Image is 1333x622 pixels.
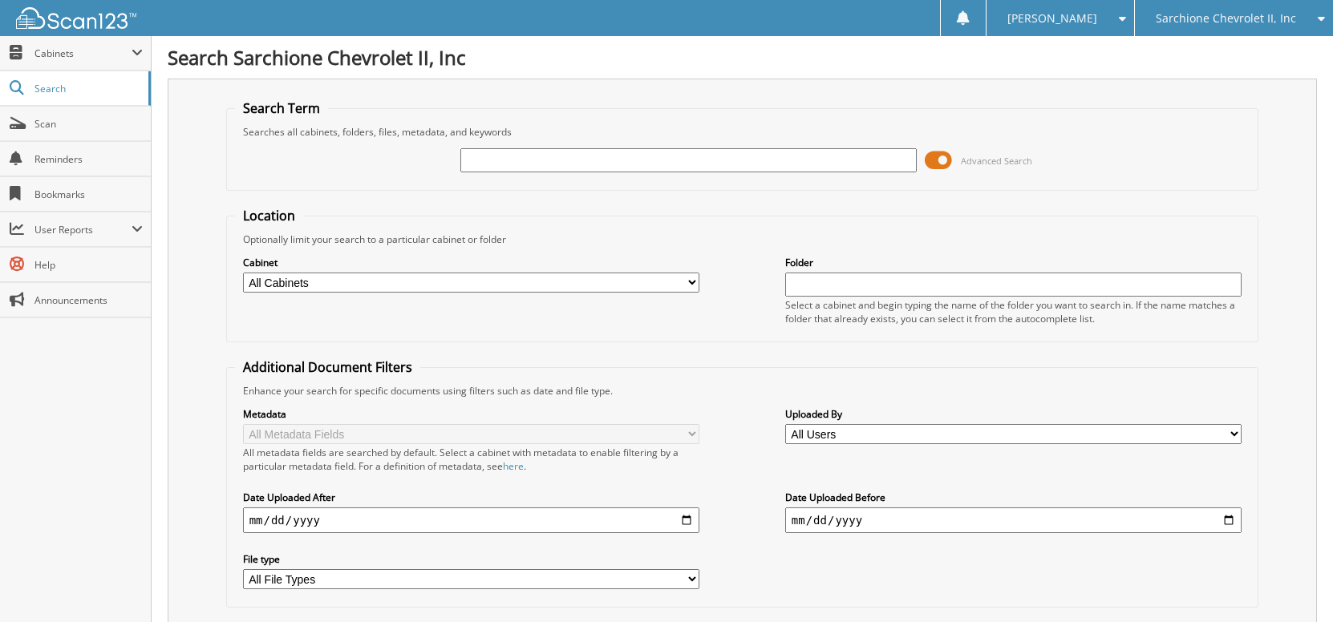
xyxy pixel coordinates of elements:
[168,44,1317,71] h1: Search Sarchione Chevrolet II, Inc
[34,152,143,166] span: Reminders
[243,491,700,504] label: Date Uploaded After
[34,258,143,272] span: Help
[1007,14,1097,23] span: [PERSON_NAME]
[785,491,1242,504] label: Date Uploaded Before
[243,407,700,421] label: Metadata
[243,446,700,473] div: All metadata fields are searched by default. Select a cabinet with metadata to enable filtering b...
[34,82,140,95] span: Search
[235,99,328,117] legend: Search Term
[16,7,136,29] img: scan123-logo-white.svg
[235,384,1250,398] div: Enhance your search for specific documents using filters such as date and file type.
[1253,545,1333,622] iframe: Chat Widget
[235,232,1250,246] div: Optionally limit your search to a particular cabinet or folder
[34,188,143,201] span: Bookmarks
[1156,14,1296,23] span: Sarchione Chevrolet II, Inc
[34,46,132,60] span: Cabinets
[34,223,132,236] span: User Reports
[785,256,1242,269] label: Folder
[961,155,1032,167] span: Advanced Search
[243,507,700,533] input: start
[34,293,143,307] span: Announcements
[785,407,1242,421] label: Uploaded By
[235,207,303,224] legend: Location
[235,358,420,376] legend: Additional Document Filters
[785,298,1242,325] div: Select a cabinet and begin typing the name of the folder you want to search in. If the name match...
[34,117,143,131] span: Scan
[243,256,700,269] label: Cabinet
[243,552,700,566] label: File type
[235,125,1250,139] div: Searches all cabinets, folders, files, metadata, and keywords
[785,507,1242,533] input: end
[503,459,524,473] a: here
